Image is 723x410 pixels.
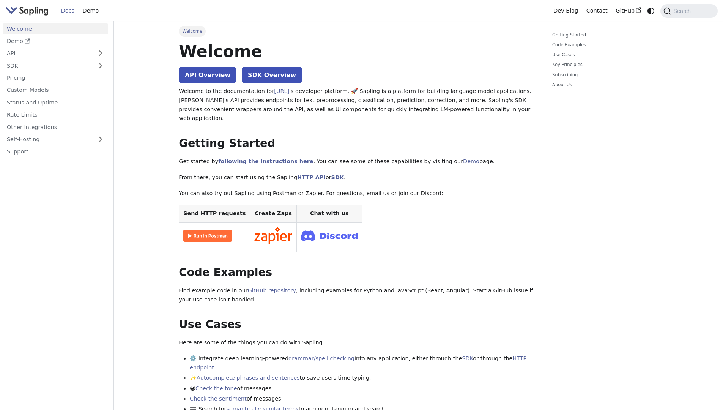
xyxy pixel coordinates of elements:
a: Other Integrations [3,121,108,132]
img: Sapling.ai [5,5,49,16]
p: Welcome to the documentation for 's developer platform. 🚀 Sapling is a platform for building lang... [179,87,536,123]
a: API Overview [179,67,236,83]
p: From there, you can start using the Sapling or . [179,173,536,182]
a: Status and Uptime [3,97,108,108]
a: Rate Limits [3,109,108,120]
span: Search [671,8,695,14]
li: of messages. [190,394,536,404]
a: Getting Started [552,32,655,39]
a: Key Principles [552,61,655,68]
a: Demo [79,5,103,17]
a: grammar/spell checking [288,355,354,361]
a: following the instructions here [218,158,313,164]
a: Demo [463,158,479,164]
th: Chat with us [296,205,362,223]
a: Contact [582,5,612,17]
a: Dev Blog [549,5,582,17]
a: [URL] [274,88,289,94]
a: Custom Models [3,85,108,96]
li: ⚙️ Integrate deep learning-powered into any application, either through the or through the . [190,354,536,372]
a: SDK [462,355,473,361]
a: Sapling.aiSapling.ai [5,5,51,16]
a: GitHub repository [248,287,296,293]
a: Code Examples [552,41,655,49]
a: Self-Hosting [3,134,108,145]
li: ✨ to save users time typing. [190,374,536,383]
a: SDK Overview [242,67,302,83]
a: GitHub [611,5,645,17]
h1: Welcome [179,41,536,61]
h2: Use Cases [179,318,536,331]
span: Welcome [179,26,206,36]
p: Get started by . You can see some of these capabilities by visiting our page. [179,157,536,166]
a: HTTP endpoint [190,355,526,371]
button: Expand sidebar category 'API' [93,48,108,59]
a: Autocomplete phrases and sentences [197,375,300,381]
button: Expand sidebar category 'SDK' [93,60,108,71]
p: You can also try out Sapling using Postman or Zapier. For questions, email us or join our Discord: [179,189,536,198]
img: Join Discord [301,228,358,244]
a: Use Cases [552,51,655,58]
img: Connect in Zapier [254,227,292,244]
th: Create Zaps [250,205,297,223]
button: Search (Command+K) [660,4,717,18]
a: Welcome [3,23,108,34]
a: Subscribing [552,71,655,79]
th: Send HTTP requests [179,205,250,223]
a: Check the sentiment [190,396,247,402]
nav: Breadcrumbs [179,26,536,36]
a: Pricing [3,73,108,84]
a: SDK [331,174,344,180]
img: Run in Postman [183,230,232,242]
h2: Code Examples [179,266,536,279]
a: Demo [3,36,108,47]
a: Docs [57,5,79,17]
p: Here are some of the things you can do with Sapling: [179,338,536,347]
a: SDK [3,60,93,71]
a: HTTP API [297,174,326,180]
a: Support [3,146,108,157]
li: 😀 of messages. [190,384,536,393]
p: Find example code in our , including examples for Python and JavaScript (React, Angular). Start a... [179,286,536,304]
h2: Getting Started [179,137,536,150]
a: API [3,48,93,59]
a: About Us [552,81,655,88]
a: Check the tone [195,385,237,391]
button: Switch between dark and light mode (currently system mode) [646,5,657,16]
